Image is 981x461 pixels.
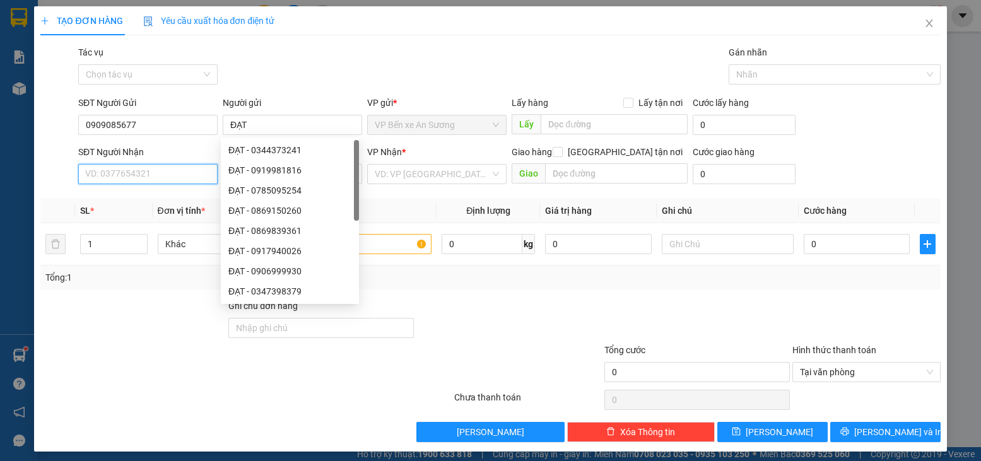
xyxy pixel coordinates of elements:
[792,345,876,355] label: Hình thức thanh toán
[416,422,564,442] button: [PERSON_NAME]
[228,244,351,258] div: ĐẠT - 0917940026
[228,284,351,298] div: ĐẠT - 0347398379
[228,163,351,177] div: ĐẠT - 0919981816
[158,206,205,216] span: Đơn vị tính
[367,147,402,157] span: VP Nhận
[45,271,379,284] div: Tổng: 1
[165,235,282,254] span: Khác
[457,425,524,439] span: [PERSON_NAME]
[221,241,359,261] div: ĐẠT - 0917940026
[545,163,687,184] input: Dọc đường
[228,143,351,157] div: ĐẠT - 0344373241
[223,96,362,110] div: Người gửi
[228,318,414,338] input: Ghi chú đơn hàng
[800,363,932,382] span: Tại văn phòng
[78,96,218,110] div: SĐT Người Gửi
[693,147,755,157] label: Cước giao hàng
[804,206,847,216] span: Cước hàng
[40,16,122,26] span: TẠO ĐƠN HÀNG
[453,390,603,412] div: Chưa thanh toán
[920,234,935,254] button: plus
[221,221,359,241] div: ĐẠT - 0869839361
[920,239,934,249] span: plus
[78,145,218,159] div: SĐT Người Nhận
[541,114,687,134] input: Dọc đường
[221,180,359,201] div: ĐẠT - 0785095254
[512,114,541,134] span: Lấy
[512,147,552,157] span: Giao hàng
[830,422,941,442] button: printer[PERSON_NAME] và In
[367,96,507,110] div: VP gửi
[746,425,813,439] span: [PERSON_NAME]
[563,145,688,159] span: [GEOGRAPHIC_DATA] tận nơi
[912,6,947,42] button: Close
[693,164,796,184] input: Cước giao hàng
[633,96,688,110] span: Lấy tận nơi
[228,204,351,218] div: ĐẠT - 0869150260
[512,98,548,108] span: Lấy hàng
[228,264,351,278] div: ĐẠT - 0906999930
[143,16,153,26] img: icon
[300,234,432,254] input: VD: Bàn, Ghế
[221,201,359,221] div: ĐẠT - 0869150260
[80,206,90,216] span: SL
[729,47,767,57] label: Gán nhãn
[657,199,799,223] th: Ghi chú
[228,184,351,197] div: ĐẠT - 0785095254
[606,427,615,437] span: delete
[567,422,715,442] button: deleteXóa Thông tin
[662,234,794,254] input: Ghi Chú
[620,425,675,439] span: Xóa Thông tin
[466,206,510,216] span: Định lượng
[228,301,298,311] label: Ghi chú đơn hàng
[840,427,849,437] span: printer
[143,16,275,26] span: Yêu cầu xuất hóa đơn điện tử
[221,160,359,180] div: ĐẠT - 0919981816
[221,281,359,301] div: ĐẠT - 0347398379
[522,234,535,254] span: kg
[221,140,359,160] div: ĐẠT - 0344373241
[78,47,103,57] label: Tác vụ
[604,345,645,355] span: Tổng cước
[717,422,828,442] button: save[PERSON_NAME]
[693,98,749,108] label: Cước lấy hàng
[375,115,499,134] span: VP Bến xe An Sương
[40,16,49,25] span: plus
[545,206,592,216] span: Giá trị hàng
[854,425,943,439] span: [PERSON_NAME] và In
[693,115,796,135] input: Cước lấy hàng
[228,224,351,238] div: ĐẠT - 0869839361
[512,163,545,184] span: Giao
[545,234,651,254] input: 0
[732,427,741,437] span: save
[221,261,359,281] div: ĐẠT - 0906999930
[45,234,66,254] button: delete
[924,18,934,28] span: close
